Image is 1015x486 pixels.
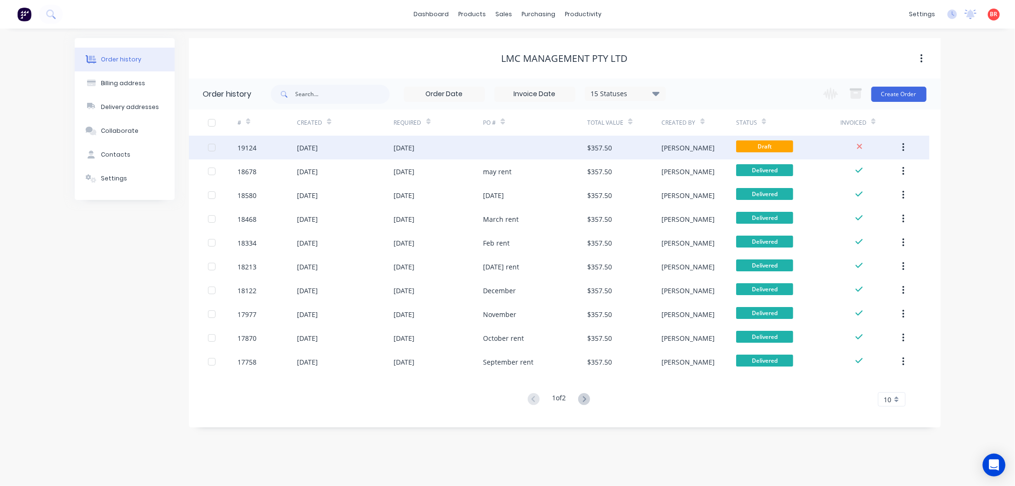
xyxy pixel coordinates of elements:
[297,109,394,136] div: Created
[101,55,141,64] div: Order history
[587,333,612,343] div: $357.50
[296,85,390,104] input: Search...
[662,238,715,248] div: [PERSON_NAME]
[394,333,415,343] div: [DATE]
[736,236,793,248] span: Delivered
[297,119,322,127] div: Created
[502,53,628,64] div: LMC Management Pty Ltd
[394,357,415,367] div: [DATE]
[662,190,715,200] div: [PERSON_NAME]
[237,214,256,224] div: 18468
[101,174,127,183] div: Settings
[237,109,297,136] div: #
[409,7,453,21] a: dashboard
[394,167,415,177] div: [DATE]
[483,333,524,343] div: October rent
[203,89,252,100] div: Order history
[483,214,519,224] div: March rent
[483,109,587,136] div: PO #
[297,190,318,200] div: [DATE]
[587,238,612,248] div: $357.50
[840,109,900,136] div: Invoiced
[237,286,256,296] div: 18122
[483,167,512,177] div: may rent
[736,283,793,295] span: Delivered
[736,109,840,136] div: Status
[101,127,138,135] div: Collaborate
[17,7,31,21] img: Factory
[483,190,504,200] div: [DATE]
[394,143,415,153] div: [DATE]
[237,309,256,319] div: 17977
[237,262,256,272] div: 18213
[394,119,422,127] div: Required
[840,119,867,127] div: Invoiced
[394,238,415,248] div: [DATE]
[483,357,533,367] div: September rent
[736,331,793,343] span: Delivered
[736,307,793,319] span: Delivered
[662,109,736,136] div: Created By
[297,286,318,296] div: [DATE]
[587,109,661,136] div: Total Value
[394,262,415,272] div: [DATE]
[662,309,715,319] div: [PERSON_NAME]
[662,143,715,153] div: [PERSON_NAME]
[587,286,612,296] div: $357.50
[297,357,318,367] div: [DATE]
[394,309,415,319] div: [DATE]
[483,238,510,248] div: Feb rent
[394,109,483,136] div: Required
[483,119,496,127] div: PO #
[662,214,715,224] div: [PERSON_NAME]
[394,214,415,224] div: [DATE]
[736,119,757,127] div: Status
[297,167,318,177] div: [DATE]
[297,333,318,343] div: [DATE]
[587,190,612,200] div: $357.50
[101,79,145,88] div: Billing address
[552,393,566,407] div: 1 of 2
[736,140,793,152] span: Draft
[297,309,318,319] div: [DATE]
[495,87,575,101] input: Invoice Date
[237,167,256,177] div: 18678
[587,119,623,127] div: Total Value
[394,286,415,296] div: [DATE]
[587,167,612,177] div: $357.50
[736,164,793,176] span: Delivered
[237,333,256,343] div: 17870
[297,238,318,248] div: [DATE]
[75,167,175,190] button: Settings
[560,7,606,21] div: productivity
[483,286,516,296] div: December
[983,454,1005,476] div: Open Intercom Messenger
[237,190,256,200] div: 18580
[517,7,560,21] div: purchasing
[990,10,998,19] span: BR
[297,262,318,272] div: [DATE]
[75,95,175,119] button: Delivery addresses
[587,214,612,224] div: $357.50
[237,119,241,127] div: #
[662,119,696,127] div: Created By
[297,214,318,224] div: [DATE]
[736,259,793,271] span: Delivered
[483,262,519,272] div: [DATE] rent
[587,262,612,272] div: $357.50
[75,48,175,71] button: Order history
[491,7,517,21] div: sales
[662,357,715,367] div: [PERSON_NAME]
[404,87,484,101] input: Order Date
[483,309,516,319] div: November
[453,7,491,21] div: products
[662,333,715,343] div: [PERSON_NAME]
[585,89,665,99] div: 15 Statuses
[587,357,612,367] div: $357.50
[101,103,159,111] div: Delivery addresses
[75,71,175,95] button: Billing address
[662,286,715,296] div: [PERSON_NAME]
[75,143,175,167] button: Contacts
[101,150,130,159] div: Contacts
[904,7,940,21] div: settings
